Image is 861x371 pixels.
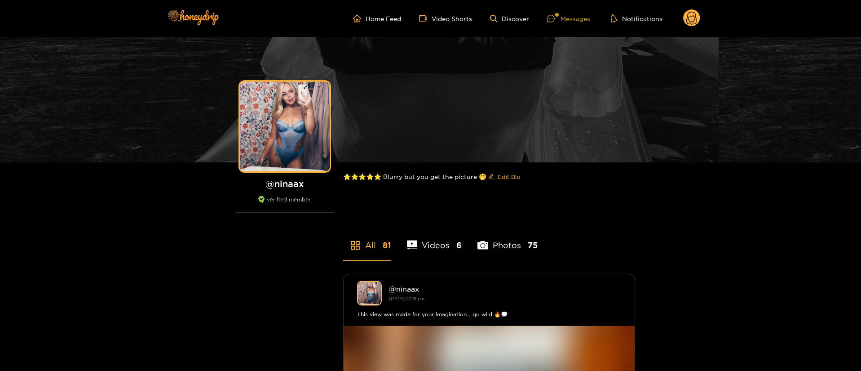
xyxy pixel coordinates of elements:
span: home [353,14,366,22]
a: Discover [490,15,529,22]
a: Home Feed [353,14,401,22]
span: 6 [456,240,462,251]
img: ninaax [357,281,382,306]
h1: @ ninaax [235,178,334,189]
button: editEdit Bio [486,170,522,184]
span: video-camera [419,14,432,22]
a: Video Shorts [419,14,472,22]
div: Messages [547,13,590,24]
span: appstore [350,240,361,251]
li: All [343,219,391,260]
span: edit [488,174,494,180]
small: [DATE] 22:19 pm [389,296,424,301]
span: 75 [528,240,538,251]
div: ⭐️⭐️⭐️⭐️⭐️ Blurry but you get the picture 🤭 [343,162,635,191]
button: Notifications [608,14,665,23]
span: 81 [383,240,391,251]
li: Photos [477,219,538,260]
div: @ ninaax [389,285,621,293]
div: This view was made for your imagination… go wild 🔥💭 [357,310,621,319]
span: Edit Bio [498,172,520,181]
div: verified member [235,196,334,213]
li: Videos [407,219,462,260]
